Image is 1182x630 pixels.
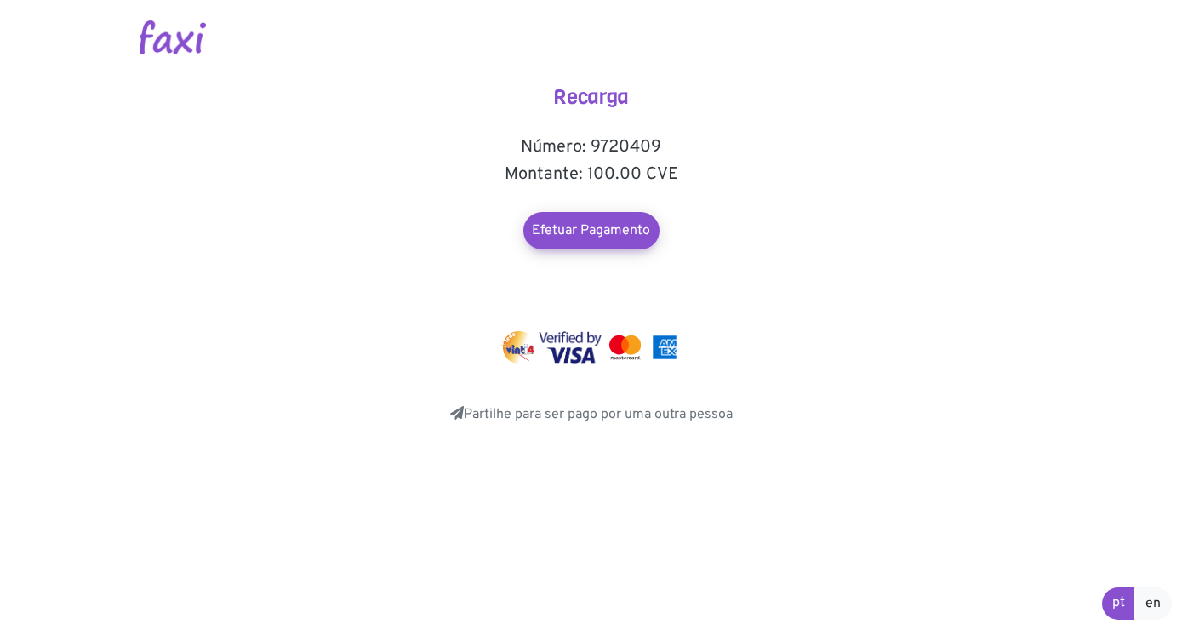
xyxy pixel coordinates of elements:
[1102,587,1135,620] a: pt
[605,331,644,364] img: mastercard
[648,331,681,364] img: mastercard
[421,85,762,110] h4: Recarga
[501,331,535,364] img: vinti4
[1134,587,1172,620] a: en
[421,164,762,185] h5: Montante: 100.00 CVE
[523,212,660,249] a: Efetuar Pagamento
[450,406,733,423] a: Partilhe para ser pago por uma outra pessoa
[421,137,762,157] h5: Número: 9720409
[539,331,602,364] img: visa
